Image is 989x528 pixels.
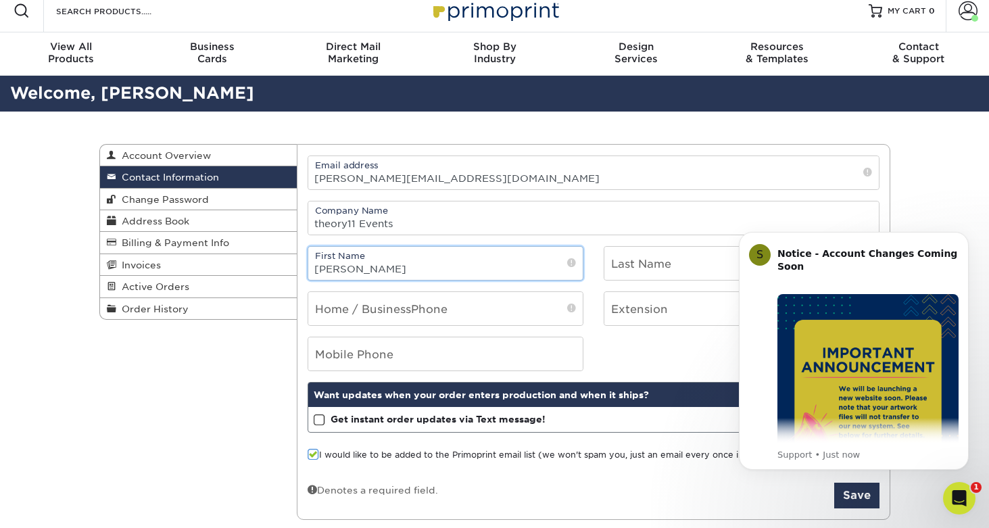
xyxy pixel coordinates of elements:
[283,41,424,65] div: Marketing
[424,32,565,76] a: Shop ByIndustry
[283,41,424,53] span: Direct Mail
[116,194,209,205] span: Change Password
[943,482,975,514] iframe: Intercom live chat
[424,41,565,53] span: Shop By
[100,166,297,188] a: Contact Information
[55,3,187,19] input: SEARCH PRODUCTS.....
[3,487,115,523] iframe: Google Customer Reviews
[971,482,982,493] span: 1
[116,150,211,161] span: Account Overview
[308,383,879,407] div: Want updates when your order enters production and when it ships?
[100,254,297,276] a: Invoices
[308,449,782,462] label: I would like to be added to the Primoprint email list (we won't spam you, just an email every onc...
[888,5,926,17] span: MY CART
[706,32,848,76] a: Resources& Templates
[100,298,297,319] a: Order History
[308,483,438,497] div: Denotes a required field.
[283,32,424,76] a: Direct MailMarketing
[141,41,283,65] div: Cards
[929,6,935,16] span: 0
[834,483,879,508] button: Save
[848,41,989,53] span: Contact
[100,232,297,254] a: Billing & Payment Info
[565,41,706,65] div: Services
[116,172,219,183] span: Contact Information
[100,276,297,297] a: Active Orders
[719,212,989,491] iframe: Intercom notifications message
[116,281,189,292] span: Active Orders
[706,41,848,65] div: & Templates
[706,41,848,53] span: Resources
[100,210,297,232] a: Address Book
[424,41,565,65] div: Industry
[141,41,283,53] span: Business
[116,260,161,270] span: Invoices
[100,145,297,166] a: Account Overview
[848,32,989,76] a: Contact& Support
[100,189,297,210] a: Change Password
[141,32,283,76] a: BusinessCards
[116,304,189,314] span: Order History
[331,414,546,425] strong: Get instant order updates via Text message!
[116,237,229,248] span: Billing & Payment Info
[565,32,706,76] a: DesignServices
[565,41,706,53] span: Design
[116,216,189,226] span: Address Book
[848,41,989,65] div: & Support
